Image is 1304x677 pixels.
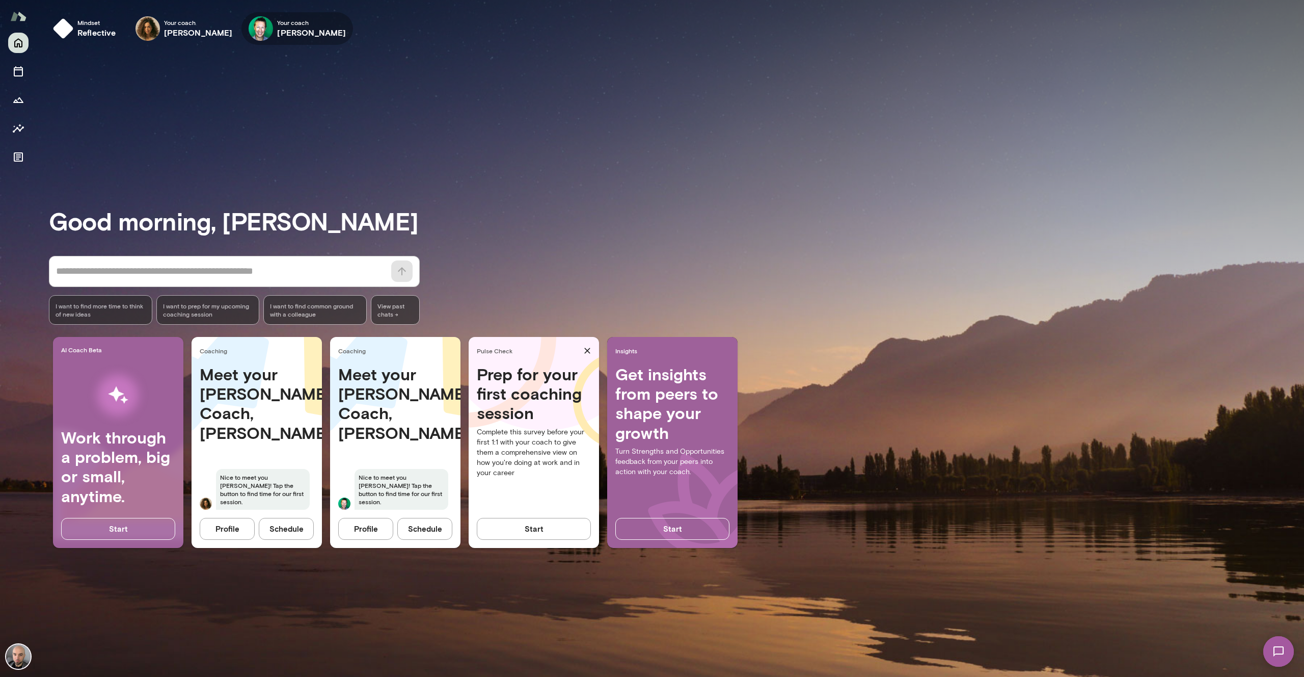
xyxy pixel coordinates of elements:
[135,16,160,41] img: Najla Elmachtoub
[61,428,175,506] h4: Work through a problem, big or small, anytime.
[77,27,116,39] h6: reflective
[156,295,260,325] div: I want to prep for my upcoming coaching session
[49,206,1304,235] h3: Good morning, [PERSON_NAME]
[615,347,733,355] span: Insights
[338,364,452,443] h4: Meet your [PERSON_NAME] Coach, [PERSON_NAME]
[355,469,448,510] span: Nice to meet you [PERSON_NAME]! Tap the button to find time for our first session.
[277,18,346,27] span: Your coach
[216,469,310,510] span: Nice to meet you [PERSON_NAME]! Tap the button to find time for our first session.
[615,518,729,539] button: Start
[8,33,29,53] button: Home
[338,347,456,355] span: Coaching
[249,16,273,41] img: Brian Lawrence
[200,518,255,539] button: Profile
[128,12,240,45] div: Najla ElmachtoubYour coach[PERSON_NAME]
[10,7,26,26] img: Mento
[477,518,591,539] button: Start
[200,347,318,355] span: Coaching
[263,295,367,325] div: I want to find common ground with a colleague
[49,12,124,45] button: Mindsetreflective
[6,644,31,669] img: Karol Gil
[61,346,179,354] span: AI Coach Beta
[397,518,452,539] button: Schedule
[338,498,350,510] img: Brian Lawrence Lawrence
[259,518,314,539] button: Schedule
[615,447,729,477] p: Turn Strengths and Opportunities feedback from your peers into action with your coach.
[477,364,591,423] h4: Prep for your first coaching session
[270,302,360,318] span: I want to find common ground with a colleague
[164,27,233,39] h6: [PERSON_NAME]
[56,302,146,318] span: I want to find more time to think of new ideas
[164,18,233,27] span: Your coach
[615,364,729,443] h4: Get insights from peers to shape your growth
[77,18,116,27] span: Mindset
[200,364,314,443] h4: Meet your [PERSON_NAME] Coach, [PERSON_NAME]
[277,27,346,39] h6: [PERSON_NAME]
[241,12,353,45] div: Brian LawrenceYour coach[PERSON_NAME]
[73,363,164,428] img: AI Workflows
[8,118,29,139] button: Insights
[8,61,29,82] button: Sessions
[61,518,175,539] button: Start
[477,347,580,355] span: Pulse Check
[477,427,591,478] p: Complete this survey before your first 1:1 with your coach to give them a comprehensive view on h...
[200,498,212,510] img: Najla Elmachtoub Elmachtoub
[53,18,73,39] img: mindset
[371,295,420,325] span: View past chats ->
[8,90,29,110] button: Growth Plan
[8,147,29,167] button: Documents
[338,518,393,539] button: Profile
[49,295,152,325] div: I want to find more time to think of new ideas
[163,302,253,318] span: I want to prep for my upcoming coaching session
